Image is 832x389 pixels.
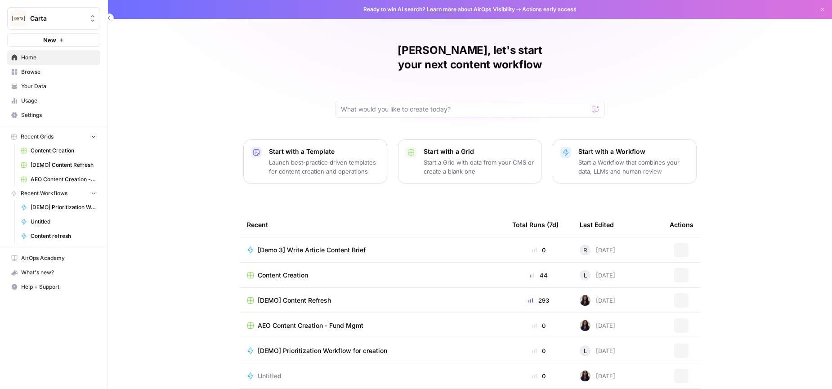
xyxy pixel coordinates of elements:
[21,189,67,197] span: Recent Workflows
[31,218,96,226] span: Untitled
[580,245,615,255] div: [DATE]
[584,271,587,280] span: L
[7,280,100,294] button: Help + Support
[247,346,498,355] a: [DEMO] Prioritization Workflow for creation
[247,271,498,280] a: Content Creation
[43,36,56,45] span: New
[21,54,96,62] span: Home
[243,139,387,183] button: Start with a TemplateLaunch best-practice driven templates for content creation and operations
[247,212,498,237] div: Recent
[580,295,590,306] img: rox323kbkgutb4wcij4krxobkpon
[341,105,588,114] input: What would you like to create today?
[17,215,100,229] a: Untitled
[258,371,282,380] span: Untitled
[580,371,590,381] img: rox323kbkgutb4wcij4krxobkpon
[512,246,565,255] div: 0
[335,43,605,72] h1: [PERSON_NAME], let's start your next content workflow
[580,320,615,331] div: [DATE]
[21,283,96,291] span: Help + Support
[7,94,100,108] a: Usage
[10,10,27,27] img: Carta Logo
[580,371,615,381] div: [DATE]
[7,251,100,265] a: AirOps Academy
[31,161,96,169] span: [DEMO] Content Refresh
[17,143,100,158] a: Content Creation
[580,320,590,331] img: rox323kbkgutb4wcij4krxobkpon
[21,111,96,119] span: Settings
[7,130,100,143] button: Recent Grids
[17,200,100,215] a: [DEMO] Prioritization Workflow for creation
[30,14,85,23] span: Carta
[553,139,697,183] button: Start with a WorkflowStart a Workflow that combines your data, LLMs and human review
[247,371,498,380] a: Untitled
[21,133,54,141] span: Recent Grids
[7,265,100,280] button: What's new?
[424,158,534,176] p: Start a Grid with data from your CMS or create a blank one
[269,158,380,176] p: Launch best-practice driven templates for content creation and operations
[424,147,534,156] p: Start with a Grid
[247,296,498,305] a: [DEMO] Content Refresh
[31,203,96,211] span: [DEMO] Prioritization Workflow for creation
[258,271,308,280] span: Content Creation
[21,82,96,90] span: Your Data
[583,246,587,255] span: R
[512,212,559,237] div: Total Runs (7d)
[512,321,565,330] div: 0
[512,296,565,305] div: 293
[580,345,615,356] div: [DATE]
[512,346,565,355] div: 0
[258,246,366,255] span: [Demo 3] Write Article Content Brief
[7,187,100,200] button: Recent Workflows
[580,212,614,237] div: Last Edited
[258,346,387,355] span: [DEMO] Prioritization Workflow for creation
[580,295,615,306] div: [DATE]
[7,50,100,65] a: Home
[31,147,96,155] span: Content Creation
[21,68,96,76] span: Browse
[17,172,100,187] a: AEO Content Creation - Fund Mgmt
[247,246,498,255] a: [Demo 3] Write Article Content Brief
[258,296,331,305] span: [DEMO] Content Refresh
[21,254,96,262] span: AirOps Academy
[580,270,615,281] div: [DATE]
[522,5,577,13] span: Actions early access
[670,212,693,237] div: Actions
[8,266,100,279] div: What's new?
[7,108,100,122] a: Settings
[17,158,100,172] a: [DEMO] Content Refresh
[512,271,565,280] div: 44
[398,139,542,183] button: Start with a GridStart a Grid with data from your CMS or create a blank one
[17,229,100,243] a: Content refresh
[7,33,100,47] button: New
[427,6,456,13] a: Learn more
[269,147,380,156] p: Start with a Template
[578,147,689,156] p: Start with a Workflow
[258,321,363,330] span: AEO Content Creation - Fund Mgmt
[512,371,565,380] div: 0
[578,158,689,176] p: Start a Workflow that combines your data, LLMs and human review
[31,232,96,240] span: Content refresh
[584,346,587,355] span: L
[247,321,498,330] a: AEO Content Creation - Fund Mgmt
[31,175,96,183] span: AEO Content Creation - Fund Mgmt
[363,5,515,13] span: Ready to win AI search? about AirOps Visibility
[21,97,96,105] span: Usage
[7,65,100,79] a: Browse
[7,79,100,94] a: Your Data
[7,7,100,30] button: Workspace: Carta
